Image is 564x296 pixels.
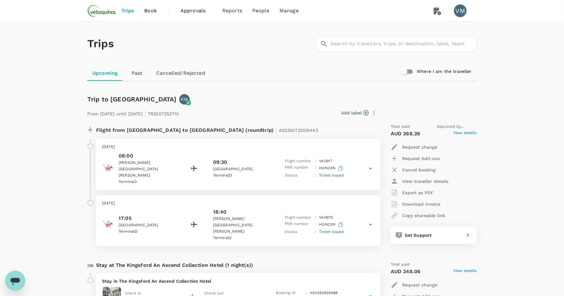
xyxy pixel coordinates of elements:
span: Get Support [405,233,432,238]
p: VA 0970 [319,215,333,221]
h6: Where I am the traveller [417,68,472,75]
a: Cancelled/Rejected [151,66,210,81]
div: VM [454,4,467,17]
p: Terminal D [213,172,270,179]
p: Terminal D [119,228,175,235]
p: VA 0917 [319,158,332,164]
p: Download invoice [402,201,440,207]
p: : [315,172,316,179]
p: PNR number [285,221,313,229]
button: Request Add-ons [391,153,440,164]
span: Ticket issued [319,229,344,234]
span: Ticket issued [319,173,344,177]
img: Virgin Australia [102,161,115,174]
span: Trips [121,7,134,15]
p: HONCXN [319,164,344,172]
p: AUD 248.06 [391,268,421,275]
h6: Trip to [GEOGRAPHIC_DATA] [87,94,177,104]
button: Cancel booking [391,164,436,176]
p: 18:40 [213,208,227,216]
p: Request change [402,144,437,150]
p: HONCXN [319,221,344,229]
iframe: Button to launch messaging window, conversation in progress [5,271,25,291]
p: [DATE] [102,200,374,207]
p: PNR number [285,164,313,172]
span: Check out [205,291,224,295]
span: | [275,125,277,134]
p: View traveller details [402,178,448,184]
button: Add label [341,110,369,116]
p: Flight from [GEOGRAPHIC_DATA] to [GEOGRAPHIC_DATA] (roundtrip) [96,124,318,135]
p: Status [285,172,313,179]
h1: Trips [87,22,114,66]
p: 08:00 [119,152,175,160]
p: Stay at The Kingsford An Ascend Collection Hotel (1 night(s)) [96,261,253,269]
span: View details [453,130,477,138]
span: | [144,109,146,118]
span: Book [144,7,157,15]
p: KM [181,96,188,102]
span: A20250725515443 [279,128,318,133]
a: Past [123,66,151,81]
span: Approved by [437,124,477,130]
p: Status [285,229,313,235]
p: : [315,215,316,221]
input: Search by travellers, trips, or destination, label, team [330,36,477,52]
img: Virgin Australia [102,218,115,230]
p: 09:30 [213,158,227,166]
p: : [315,164,316,172]
p: Copy shareable link [402,212,445,219]
p: [GEOGRAPHIC_DATA] [213,166,270,172]
button: Copy shareable link [391,210,445,221]
p: : [315,221,316,229]
p: AUD 268.26 [391,130,420,138]
img: Vetoquinol Australia Pty Limited [87,4,116,18]
p: Flight number [285,158,313,164]
p: From [DATE] until [DATE] TR2507252710 [87,107,179,119]
p: [PERSON_NAME][GEOGRAPHIC_DATA][PERSON_NAME] [213,216,270,235]
p: : [315,229,316,235]
span: Manage [279,7,299,15]
p: [PERSON_NAME][GEOGRAPHIC_DATA][PERSON_NAME] [119,160,175,179]
span: Approvals [181,7,212,15]
button: Request change [391,279,437,291]
button: Export as PDF [391,187,433,198]
p: Terminal 2 [119,179,175,185]
p: Request Add-ons [402,155,440,162]
button: View traveller details [391,176,448,187]
span: View details [453,268,477,275]
span: Check in [125,291,141,295]
p: Cancel booking [402,167,436,173]
span: Total paid [391,261,410,268]
p: 17:05 [119,215,175,222]
p: Terminal 2 [213,235,270,241]
a: Upcoming [87,66,123,81]
p: Export as PDF [402,190,433,196]
span: People [252,7,269,15]
button: Request change [391,141,437,153]
p: : [315,158,316,164]
p: [DATE] [102,144,374,150]
p: Flight number [285,215,313,221]
span: Total paid [391,124,410,130]
span: Reports [222,7,242,15]
p: Request change [402,282,437,288]
button: Download invoice [391,198,440,210]
p: [GEOGRAPHIC_DATA] [119,222,175,228]
p: Stay in The Kingsford An Ascend Collection Hotel [102,278,374,284]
